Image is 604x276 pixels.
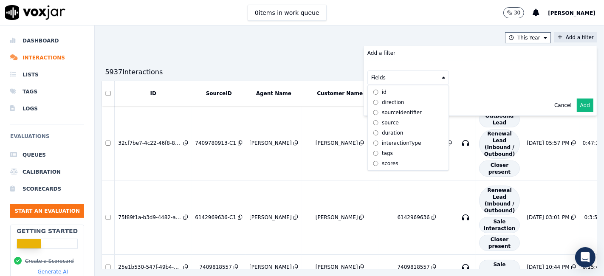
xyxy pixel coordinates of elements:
input: tags [373,151,378,156]
button: This Year [505,32,551,43]
span: Renewal Lead (Inbound / Outbound) [479,186,520,215]
div: [DATE] 10:44 PM [527,264,569,270]
div: id [382,89,387,96]
button: 30 [503,7,533,18]
button: Add [577,99,593,112]
div: 75f89f1a-b3d9-4482-a44f-b6f29530a027 [118,214,182,221]
input: scores [373,161,378,166]
input: id [373,90,378,95]
div: 7409818557 [200,264,232,270]
button: Cancel [554,102,572,109]
div: 6142969636-C1 [195,214,236,221]
input: source [373,120,378,126]
div: [PERSON_NAME] [249,264,292,270]
button: Agent Name [256,90,291,97]
button: Start an Evaluation [10,204,84,218]
div: [PERSON_NAME] [249,214,292,221]
div: 25e1b530-547f-49b4-b5b2-ca27abfcad5e [118,264,182,270]
button: [PERSON_NAME] [548,8,604,18]
div: sourceIdentifier [382,109,422,116]
button: Add a filterAdd a filter Fields id direction sourceIdentifier source duration interactionType tag... [554,32,597,42]
div: source [382,119,399,126]
button: 30 [503,7,524,18]
button: ID [150,90,156,97]
div: 0:3:55 [584,214,601,221]
div: interactionType [382,140,421,146]
span: Sale Interaction [479,260,520,276]
span: Sale Interaction [479,217,520,233]
span: Closer present [479,235,520,251]
input: direction [373,100,378,105]
a: Tags [10,83,84,100]
div: tags [382,150,393,157]
input: duration [373,130,378,136]
div: 6142969636 [398,214,430,221]
button: 0items in work queue [248,5,327,21]
div: [DATE] 05:57 PM [527,140,569,146]
input: interactionType [373,141,378,146]
h6: Evaluations [10,131,84,146]
button: Fields [367,70,449,85]
img: voxjar logo [5,5,65,20]
div: [DATE] 03:01 PM [527,214,569,221]
div: [PERSON_NAME] [249,140,292,146]
span: Outbound Lead [479,111,520,127]
a: Lists [10,66,84,83]
div: [PERSON_NAME] [316,140,358,146]
a: Interactions [10,49,84,66]
a: Dashboard [10,32,84,49]
a: Logs [10,100,84,117]
button: Customer Name [317,90,363,97]
div: 5937 Interaction s [105,67,163,77]
div: scores [382,160,398,167]
div: 7409818557 [398,264,430,270]
p: 30 [514,9,520,16]
div: [PERSON_NAME] [316,264,358,270]
a: Calibration [10,163,84,180]
div: duration [382,130,404,136]
span: Closer present [479,161,520,177]
span: Renewal Lead (Inbound / Outbound) [479,129,520,159]
p: Add a filter [367,50,395,56]
a: Scorecards [10,180,84,197]
button: Create a Scorecard [25,258,74,265]
div: 7409780913-C1 [195,140,236,146]
div: Open Intercom Messenger [575,247,596,268]
div: 0:47:13 [583,140,602,146]
input: sourceIdentifier [373,110,378,115]
div: [PERSON_NAME] [316,214,358,221]
h2: Getting Started [17,227,78,235]
a: Queues [10,146,84,163]
span: [PERSON_NAME] [548,10,596,16]
div: 32cf7be7-4c22-46f8-8b18-1b564a22157a [118,140,182,146]
button: SourceID [206,90,232,97]
div: direction [382,99,404,106]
